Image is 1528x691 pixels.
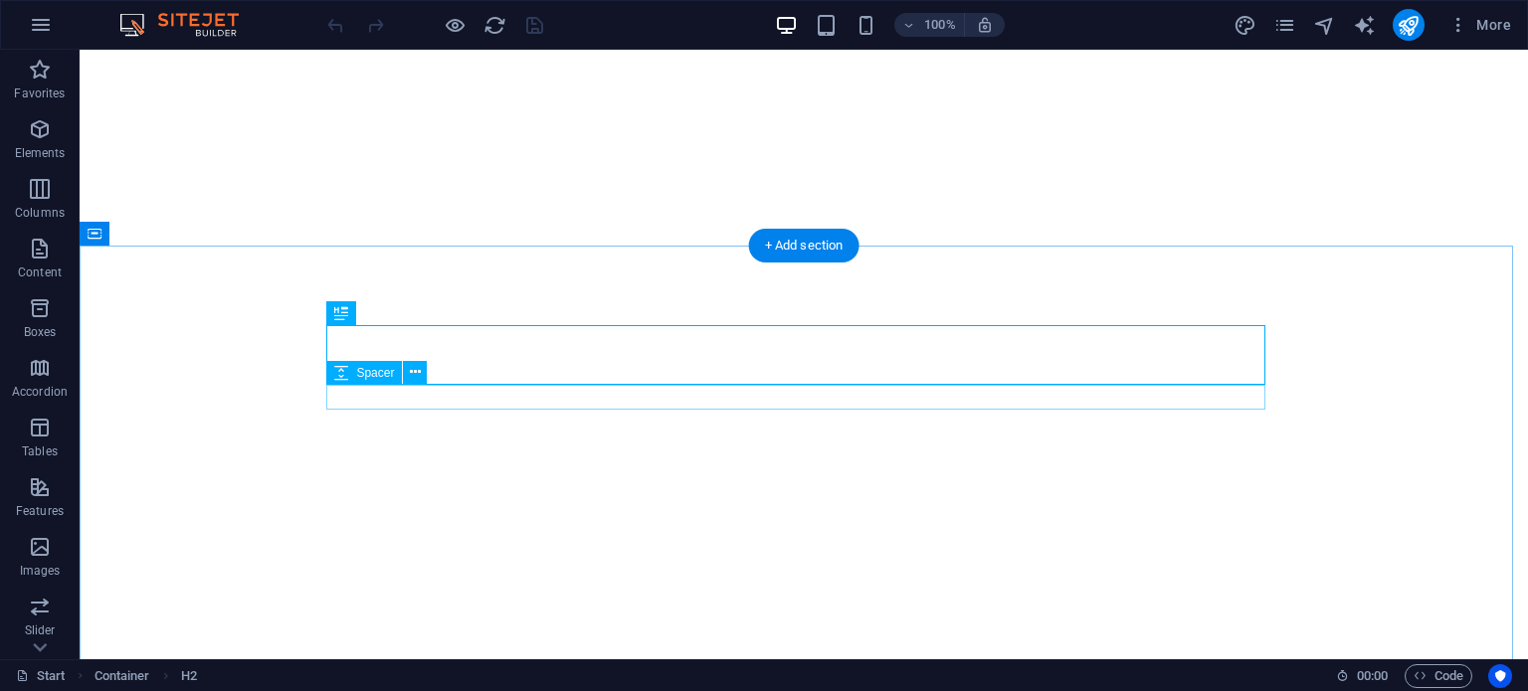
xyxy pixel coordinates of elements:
[1414,664,1463,688] span: Code
[1234,13,1257,37] button: design
[924,13,956,37] h6: 100%
[20,563,61,579] p: Images
[894,13,965,37] button: 100%
[24,324,57,340] p: Boxes
[1313,13,1337,37] button: navigator
[1448,15,1511,35] span: More
[1488,664,1512,688] button: Usercentrics
[1353,14,1376,37] i: AI Writer
[483,14,506,37] i: Reload page
[482,13,506,37] button: reload
[1440,9,1519,41] button: More
[976,16,994,34] i: On resize automatically adjust zoom level to fit chosen device.
[114,13,264,37] img: Editor Logo
[443,13,467,37] button: Click here to leave preview mode and continue editing
[1313,14,1336,37] i: Navigator
[16,503,64,519] p: Features
[356,367,394,379] span: Spacer
[18,264,62,280] p: Content
[14,86,65,101] p: Favorites
[15,205,65,221] p: Columns
[749,229,859,262] div: + Add section
[181,664,197,688] span: Click to select. Double-click to edit
[1273,14,1296,37] i: Pages (Ctrl+Alt+S)
[1357,664,1388,688] span: 00 00
[1405,664,1472,688] button: Code
[1393,9,1425,41] button: publish
[1234,14,1256,37] i: Design (Ctrl+Alt+Y)
[25,622,56,638] p: Slider
[1336,664,1389,688] h6: Session time
[1353,13,1377,37] button: text_generator
[15,145,66,161] p: Elements
[1273,13,1297,37] button: pages
[16,664,66,688] a: Click to cancel selection. Double-click to open Pages
[1397,14,1420,37] i: Publish
[1371,668,1374,683] span: :
[12,384,68,400] p: Accordion
[22,443,58,459] p: Tables
[95,664,197,688] nav: breadcrumb
[95,664,150,688] span: Click to select. Double-click to edit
